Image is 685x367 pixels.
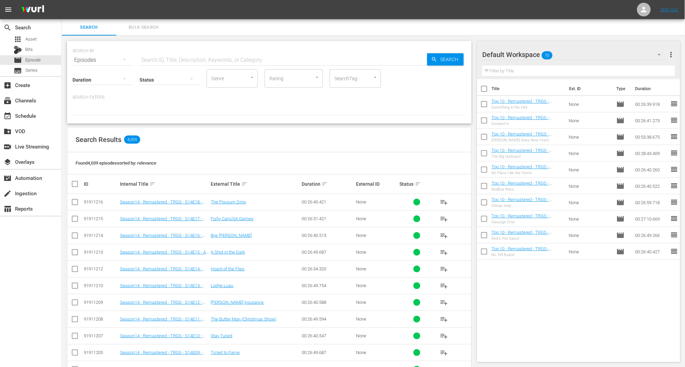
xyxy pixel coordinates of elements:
span: playlist_add [440,198,448,206]
a: Top 10 - Remastered - TRGS - S14E01 - Red's Hot Sauce [491,230,552,240]
a: Bye [PERSON_NAME] [211,233,252,238]
a: Sign Out [661,7,679,12]
div: No Place Like the Home [491,171,563,175]
td: None [566,112,614,129]
span: playlist_add [440,265,448,273]
span: Episode [616,149,624,157]
td: None [566,96,614,112]
div: Internal Title [120,180,209,188]
span: Episode [616,248,624,256]
div: Episodes [73,51,133,70]
span: sort [415,181,421,187]
a: Season14 - Remastered - TRGS - S14E15 - A Shot in the Dark [120,250,209,260]
span: playlist_add [440,282,448,290]
button: playlist_add [436,344,452,361]
th: Title [491,79,565,98]
span: playlist_add [440,231,448,240]
span: Bulk Search [120,24,167,31]
td: None [566,243,614,260]
div: None [356,199,397,204]
span: more_vert [667,51,675,59]
div: Cheap Jeep [491,203,563,208]
td: 00:26:41.273 [632,112,670,129]
span: menu [4,5,12,14]
td: None [566,129,614,145]
div: None [356,250,397,255]
div: 00:26:49.594 [302,316,354,322]
span: reorder [670,231,678,239]
a: Season14 - Remastered - TRGS - S14E16 - Bye [PERSON_NAME] [120,233,205,243]
td: 00:26:40.522 [632,178,670,194]
a: Top 10 - Remastered - TRGS - S15E04 - No Tell Boatel [491,246,552,256]
div: None [356,350,397,355]
span: Create [3,81,12,89]
span: Episode [616,215,624,223]
div: None [356,300,397,305]
div: None [356,316,397,322]
a: Lodge Luau [211,283,234,288]
div: 00:26:49.754 [302,283,354,288]
div: 00:26:40.588 [302,300,354,305]
span: 10 [542,48,553,62]
span: Episode [616,231,624,239]
span: Channels [3,97,12,105]
span: Search [66,24,112,31]
div: 00:26:40.421 [302,199,354,204]
a: Top 10 - Remastered - TRGS - S11E10 - Something in the Heir [491,99,552,109]
td: 00:26:59.718 [632,194,670,211]
span: Episode [25,57,41,63]
a: A Shot in the Dark [211,250,245,255]
div: 91911212 [84,266,118,271]
td: 00:26:40.427 [632,243,670,260]
div: External ID [356,181,397,187]
a: Season14 - Remastered - TRGS - S14E18 - The Possum Drop [120,199,205,210]
img: ans4CAIJ8jUAAAAAAAAAAAAAAAAAAAAAAAAgQb4GAAAAAAAAAAAAAAAAAAAAAAAAJMjXAAAAAAAAAAAAAAAAAAAAAAAAgAT5G... [16,2,49,18]
button: playlist_add [436,211,452,227]
button: playlist_add [436,328,452,344]
button: more_vert [667,46,675,63]
td: 00:26:40.260 [632,161,670,178]
td: 00:26:49.266 [632,227,670,243]
div: ID [84,181,118,187]
td: None [566,178,614,194]
span: Reports [3,205,12,213]
a: Season14 - Remastered - TRGS - S14E09 - Ticket to Fame [120,350,205,360]
div: None [356,233,397,238]
a: Top 10 - Remastered - TRGS - S01E01 - The Big Outboard [491,148,552,158]
span: reorder [670,182,678,190]
div: None [356,333,397,338]
div: Bits [14,46,22,54]
button: playlist_add [436,227,452,244]
span: playlist_add [440,349,448,357]
td: None [566,211,614,227]
div: None [356,216,397,221]
span: Schedule [3,112,12,120]
div: Sausage Envy [491,220,563,224]
span: Episode [616,133,624,141]
a: The Butter Man (Christmas Show) [211,316,277,322]
span: sort [321,181,328,187]
span: 4,039 [124,136,140,144]
span: sort [149,181,156,187]
td: 00:53:38.675 [632,129,670,145]
span: reorder [670,116,678,124]
span: Overlays [3,158,12,166]
td: None [566,194,614,211]
a: Season14 - Remastered - TRGS - S14E11 - The Butter Man (Christmas Show) [120,316,205,327]
a: Top 10 - Remastered - TRGS - S11E17 - [PERSON_NAME] Does New Years [491,131,554,147]
div: External Title [211,180,300,188]
div: 91911208 [84,316,118,322]
td: None [566,145,614,161]
p: Search Filters: [73,95,466,100]
span: Bits [25,46,33,53]
div: No Tell Boatel [491,253,563,257]
a: Season14 - Remastered - TRGS - S14E17 - Fishy CanUSA Games [120,216,205,226]
button: Open [314,74,320,81]
span: reorder [670,165,678,173]
a: Top 10 - Remastered - TRGS - S10E01 - Sausage Envy [491,213,552,224]
span: Series [14,67,22,75]
a: Hoard of the Flies [211,266,245,271]
span: Automation [3,174,12,182]
span: reorder [670,247,678,255]
div: 00:26:49.687 [302,350,354,355]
